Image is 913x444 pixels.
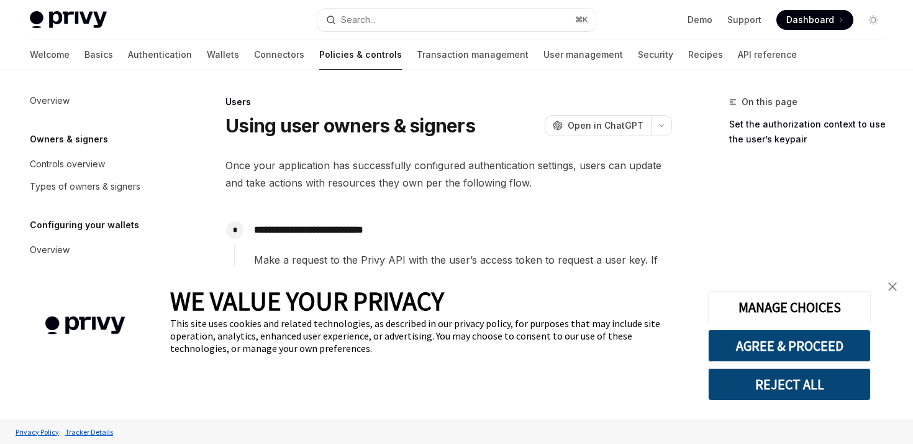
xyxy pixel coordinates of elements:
a: Authentication [128,40,192,70]
a: Tracker Details [62,421,116,443]
a: Basics [84,40,113,70]
a: Controls overview [20,153,179,175]
a: API reference [738,40,797,70]
div: Types of owners & signers [30,179,140,194]
div: Overview [30,93,70,108]
h1: Using user owners & signers [225,114,475,137]
div: Overview [30,243,70,257]
button: Open in ChatGPT [545,115,651,136]
button: AGREE & PROCEED [708,330,871,362]
div: Self-custodial user wallets [30,265,137,280]
a: Privacy Policy [12,421,62,443]
a: close banner [880,274,905,299]
a: Welcome [30,40,70,70]
img: company logo [19,298,152,353]
span: Dashboard [786,14,834,26]
a: Recipes [688,40,723,70]
a: Dashboard [776,10,853,30]
div: Users [225,96,672,108]
a: Overview [20,239,179,261]
h5: Configuring your wallets [30,218,139,233]
button: MANAGE CHOICES [708,291,871,323]
a: Security [638,40,673,70]
a: Demo [688,14,712,26]
a: Types of owners & signers [20,175,179,198]
a: Transaction management [417,40,529,70]
div: Search... [341,12,376,27]
button: REJECT ALL [708,368,871,400]
a: Policies & controls [319,40,402,70]
img: light logo [30,11,107,29]
button: Toggle dark mode [863,10,883,30]
a: Connectors [254,40,304,70]
div: This site uses cookies and related technologies, as described in our privacy policy, for purposes... [170,317,689,354]
button: Search...⌘K [317,9,595,31]
a: Set the authorization context to use the user’s keypair [729,114,893,149]
a: User management [543,40,623,70]
span: Once your application has successfully configured authentication settings, users can update and t... [225,157,672,192]
span: WE VALUE YOUR PRIVACY [170,285,444,317]
span: Make a request to the Privy API with the user’s access token to request a user key. If the token ... [254,251,671,303]
span: ⌘ K [575,15,588,25]
div: Controls overview [30,157,105,172]
span: On this page [742,95,797,109]
span: Open in ChatGPT [568,119,643,132]
img: close banner [888,282,897,291]
a: Support [727,14,761,26]
a: Wallets [207,40,239,70]
a: Overview [20,90,179,112]
h5: Owners & signers [30,132,108,147]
